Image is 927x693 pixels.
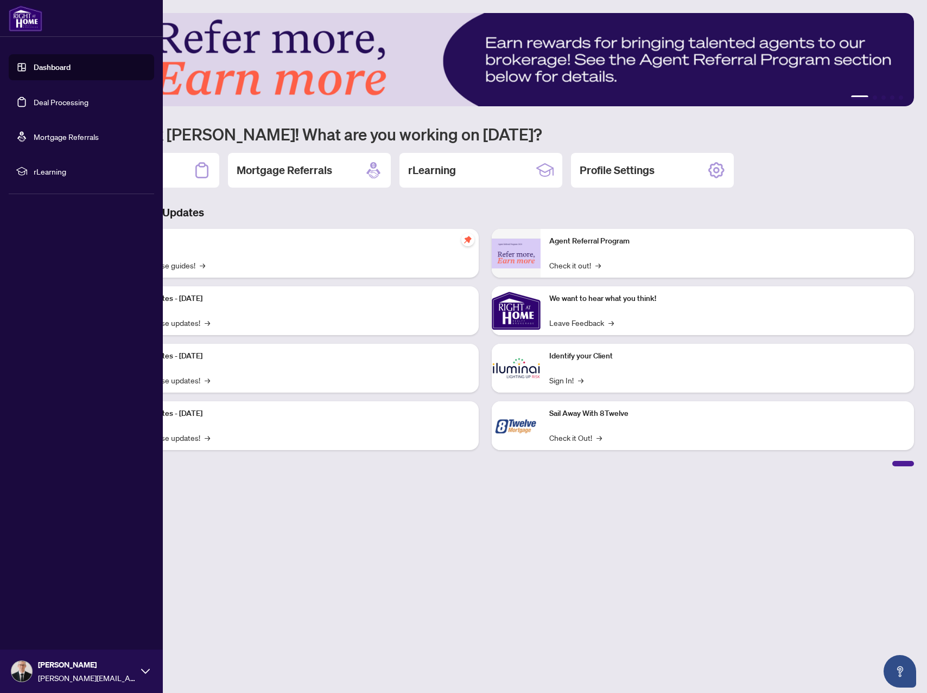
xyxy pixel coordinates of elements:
a: Check it out!→ [549,259,601,271]
p: Platform Updates - [DATE] [114,350,470,362]
h2: Profile Settings [580,163,655,178]
img: Agent Referral Program [492,239,541,268]
a: Check it Out!→ [549,432,602,444]
span: → [205,374,210,386]
img: logo [9,5,42,31]
span: → [595,259,601,271]
button: 2 [873,95,877,100]
span: → [205,317,210,329]
a: Sign In!→ [549,374,583,386]
p: Platform Updates - [DATE] [114,408,470,420]
button: 3 [881,95,886,100]
h3: Brokerage & Industry Updates [56,205,914,220]
img: Sail Away With 8Twelve [492,401,541,450]
p: Platform Updates - [DATE] [114,293,470,305]
img: Profile Icon [11,661,32,682]
button: 4 [890,95,894,100]
span: → [200,259,205,271]
h2: rLearning [408,163,456,178]
p: Identify your Client [549,350,905,362]
a: Deal Processing [34,97,88,107]
span: → [608,317,614,329]
button: 5 [899,95,903,100]
h1: Welcome back [PERSON_NAME]! What are you working on [DATE]? [56,124,914,144]
img: We want to hear what you think! [492,286,541,335]
button: Open asap [884,655,916,688]
p: Self-Help [114,235,470,247]
img: Identify your Client [492,344,541,393]
p: We want to hear what you think! [549,293,905,305]
p: Sail Away With 8Twelve [549,408,905,420]
img: Slide 0 [56,13,914,106]
a: Leave Feedback→ [549,317,614,329]
span: → [578,374,583,386]
span: → [205,432,210,444]
h2: Mortgage Referrals [237,163,332,178]
span: pushpin [461,233,474,246]
a: Dashboard [34,62,71,72]
span: rLearning [34,165,147,177]
span: → [596,432,602,444]
button: 1 [851,95,868,100]
span: [PERSON_NAME][EMAIL_ADDRESS][DOMAIN_NAME] [38,672,136,684]
span: [PERSON_NAME] [38,659,136,671]
p: Agent Referral Program [549,235,905,247]
a: Mortgage Referrals [34,132,99,142]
